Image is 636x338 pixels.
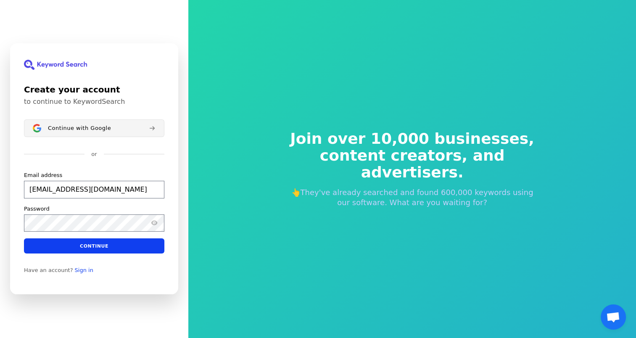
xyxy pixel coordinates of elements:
[24,98,164,106] p: to continue to KeywordSearch
[285,187,540,208] p: 👆They've already searched and found 600,000 keywords using our software. What are you waiting for?
[24,238,164,253] button: Continue
[75,267,93,274] a: Sign in
[48,125,111,132] span: Continue with Google
[24,205,50,213] label: Password
[285,130,540,147] span: Join over 10,000 businesses,
[24,172,62,179] label: Email address
[24,83,164,96] h1: Create your account
[285,147,540,181] span: content creators, and advertisers.
[24,119,164,137] button: Sign in with GoogleContinue with Google
[33,124,41,132] img: Sign in with Google
[601,304,626,330] a: Conversa aberta
[91,151,97,158] p: or
[149,218,159,228] button: Show password
[24,60,87,70] img: KeywordSearch
[24,267,73,274] span: Have an account?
